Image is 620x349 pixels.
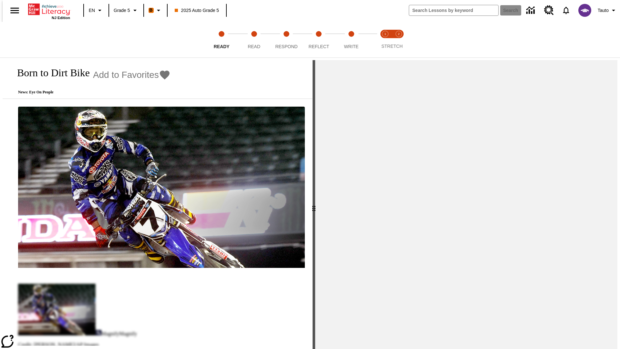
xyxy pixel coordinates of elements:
span: EN [89,7,95,14]
span: Respond [275,44,297,49]
button: Grade: Grade 5, Select a grade [111,5,141,16]
img: avatar image [578,4,591,17]
button: Open side menu [5,1,24,20]
span: Reflect [309,44,329,49]
input: search field [409,5,498,16]
text: 2 [398,32,399,36]
span: Tauto [598,7,609,14]
a: Data Center [522,2,540,19]
div: activity [315,60,617,349]
span: Grade 5 [114,7,130,14]
a: Resource Center, Will open in new tab [540,2,558,19]
span: Ready [214,44,230,49]
button: Profile/Settings [595,5,620,16]
button: Stretch Respond step 2 of 2 [389,22,408,58]
img: Motocross racer James Stewart flies through the air on his dirt bike. [18,107,305,268]
p: News: Eye On People [10,90,170,95]
span: Add to Favorites [93,70,159,80]
button: Stretch Read step 1 of 2 [376,22,395,58]
span: Read [248,44,260,49]
button: Add to Favorites - Born to Dirt Bike [93,69,170,80]
text: 1 [384,32,386,36]
button: Boost Class color is orange. Change class color [146,5,165,16]
div: Press Enter or Spacebar and then press right and left arrow keys to move the slider [313,60,315,349]
span: STRETCH [381,44,403,49]
span: B [150,6,153,14]
span: NJ Edition [52,16,70,20]
span: 2025 Auto Grade 5 [175,7,219,14]
button: Respond step 3 of 5 [268,22,305,58]
button: Read step 2 of 5 [235,22,273,58]
h1: Born to Dirt Bike [10,67,90,79]
button: Write step 5 of 5 [333,22,370,58]
div: Home [28,2,70,20]
div: reading [3,60,313,346]
button: Reflect step 4 of 5 [300,22,337,58]
button: Select a new avatar [574,2,595,19]
span: Write [344,44,358,49]
a: Notifications [558,2,574,19]
button: Language: EN, Select a language [86,5,107,16]
button: Ready step 1 of 5 [203,22,240,58]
